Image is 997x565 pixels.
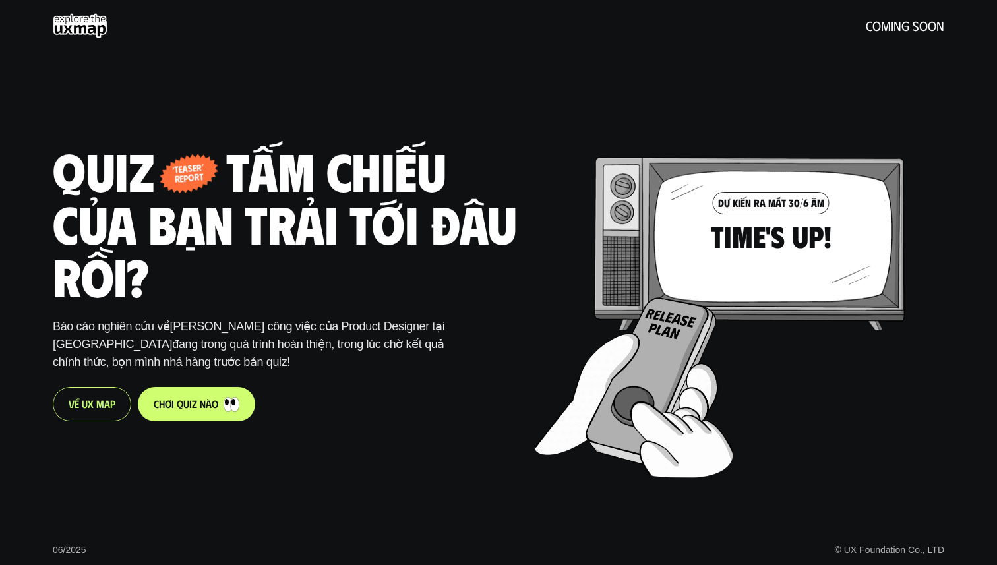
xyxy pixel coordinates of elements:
[173,172,204,184] p: report
[159,398,165,410] span: h
[69,398,75,410] span: V
[88,398,94,410] span: X
[82,398,88,410] span: U
[53,320,448,351] span: [PERSON_NAME] công việc của Product Designer tại [GEOGRAPHIC_DATA]
[212,398,218,410] span: o
[835,545,944,555] a: © UX Foundation Co., LTD
[206,398,212,410] span: à
[75,398,79,410] span: ề
[154,398,159,410] span: c
[138,387,255,421] a: chơiquiznào
[189,398,192,410] span: i
[183,398,189,410] span: u
[53,543,86,557] p: 06/2025
[171,398,174,410] span: i
[165,398,171,410] span: ơ
[866,18,944,33] h5: coming soon
[96,398,104,410] span: M
[110,398,115,410] span: p
[53,144,518,302] h1: Quiz - tấm chiếu của bạn trải tới đâu rồi?
[177,398,183,410] span: q
[200,398,206,410] span: n
[192,398,197,410] span: z
[172,164,204,175] p: ‘teaser’
[53,13,944,38] a: coming soon
[53,318,448,371] p: Báo cáo nghiên cứu về đang trong quá trình hoàn thiện, trong lúc chờ kết quả chính thức, bọn mình...
[104,398,110,410] span: a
